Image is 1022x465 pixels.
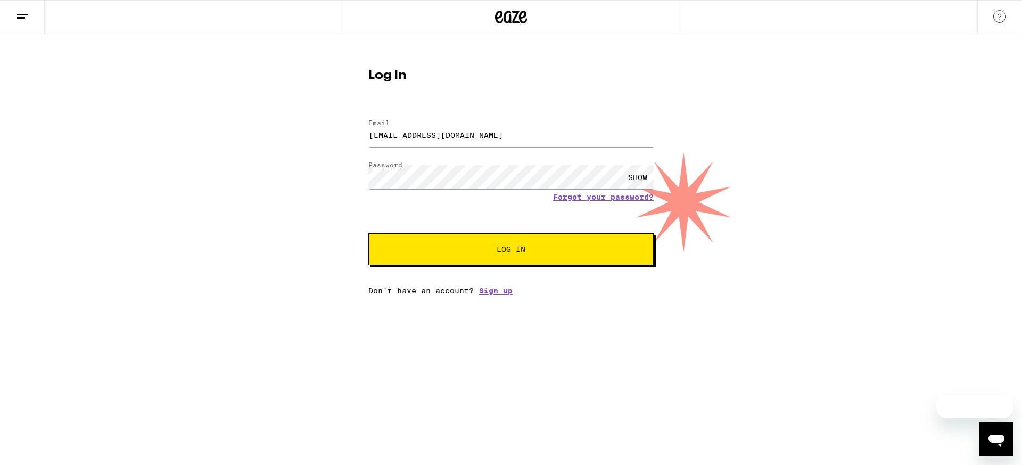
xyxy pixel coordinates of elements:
div: SHOW [622,165,654,189]
iframe: Message from company [936,395,1013,418]
h1: Log In [368,69,654,82]
a: Forgot your password? [553,193,654,201]
div: Don't have an account? [368,287,654,295]
span: Log In [497,246,525,253]
iframe: Button to launch messaging window [979,422,1013,456]
input: Email [368,123,654,147]
label: Password [368,161,402,168]
button: Log In [368,233,654,265]
label: Email [368,119,390,126]
a: Sign up [479,287,513,295]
